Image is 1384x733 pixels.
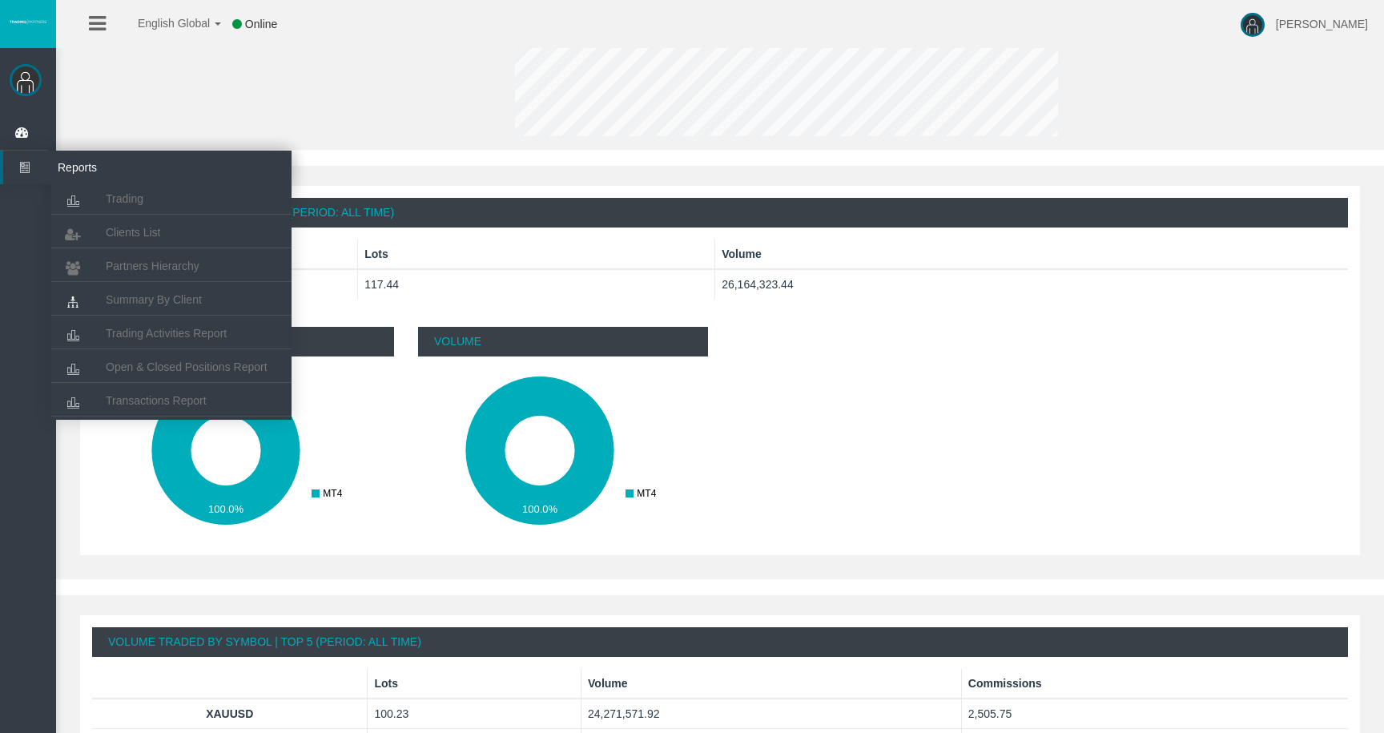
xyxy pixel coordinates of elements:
a: Partners Hierarchy [51,252,292,280]
span: Trading [106,192,143,205]
td: 24,271,571.92 [581,699,962,729]
th: Lots [368,669,581,699]
a: Clients List [51,218,292,247]
img: user-image [1241,13,1265,37]
th: Volume [715,240,1348,269]
span: Online [245,18,277,30]
span: Partners Hierarchy [106,260,199,272]
td: 117.44 [358,269,715,299]
td: 26,164,323.44 [715,269,1348,299]
span: Summary By Client [106,293,202,306]
th: Lots [358,240,715,269]
td: 100.23 [368,699,581,729]
span: Trading Activities Report [106,327,227,340]
a: Reports [3,151,292,184]
td: 2,505.75 [961,699,1348,729]
span: Open & Closed Positions Report [106,360,268,373]
span: English Global [117,17,210,30]
span: [PERSON_NAME] [1276,18,1368,30]
div: Volume Traded By Symbol | Top 5 (Period: All Time) [92,627,1348,657]
a: Trading Activities Report [51,319,292,348]
div: Volume Traded By Platform (Period: All Time) [92,198,1348,228]
a: Open & Closed Positions Report [51,352,292,381]
span: Reports [46,151,203,184]
a: Transactions Report [51,386,292,415]
span: Clients List [106,226,160,239]
a: Trading [51,184,292,213]
th: Commissions [961,669,1348,699]
p: Volume [418,327,708,356]
span: Transactions Report [106,394,207,407]
th: Volume [581,669,962,699]
img: logo.svg [8,18,48,25]
th: XAUUSD [92,699,368,729]
a: Summary By Client [51,285,292,314]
